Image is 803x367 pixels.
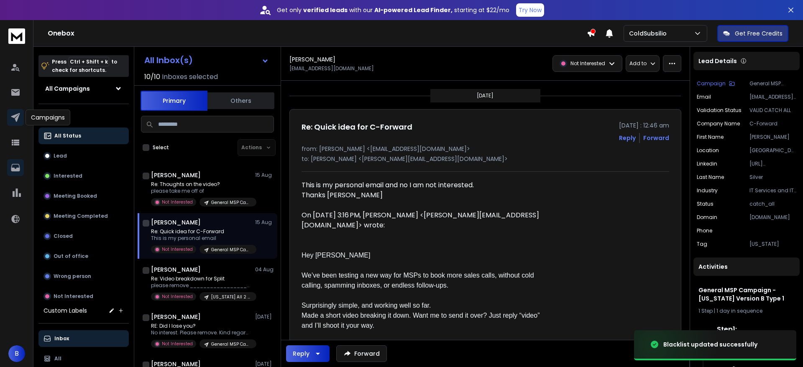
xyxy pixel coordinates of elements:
[45,84,90,93] h1: All Campaigns
[54,273,91,280] p: Wrong person
[151,282,251,289] p: please remove __________________________________________________________________ [PERSON_NAME] |
[255,266,274,273] p: 04 Aug
[749,201,796,207] p: catch_all
[286,345,330,362] button: Reply
[151,323,251,329] p: RE: Did I lose you?
[619,121,669,130] p: [DATE] : 12:46 am
[749,80,796,87] p: General MSP Campaign - [US_STATE] Version B Type 1
[8,345,25,362] button: B
[570,60,605,67] p: Not Interested
[749,94,796,100] p: [EMAIL_ADDRESS][DOMAIN_NAME]
[255,172,274,178] p: 15 Aug
[477,92,494,99] p: [DATE]
[69,57,109,66] span: Ctrl + Shift + k
[211,294,251,300] p: [US_STATE] All 2 Regions
[697,80,735,87] button: Campaign
[38,228,129,245] button: Closed
[697,174,724,181] p: Last Name
[141,91,207,111] button: Primary
[643,134,669,142] div: Forward
[54,355,61,362] p: All
[151,265,201,274] h1: [PERSON_NAME]
[336,345,387,362] button: Forward
[38,148,129,164] button: Lead
[663,340,757,349] div: Blacklist updated successfully
[151,313,201,321] h1: [PERSON_NAME]
[749,241,796,247] p: [US_STATE]
[619,134,636,142] button: Reply
[697,107,742,114] p: Validation Status
[749,187,796,194] p: IT Services and IT Consulting
[697,120,740,127] p: Company Name
[38,330,129,347] button: Inbox
[151,188,251,194] p: please take me off of
[302,145,669,153] p: from: [PERSON_NAME] <[EMAIL_ADDRESS][DOMAIN_NAME]>
[38,350,129,367] button: All
[43,306,87,315] h3: Custom Labels
[749,120,796,127] p: C-Forward
[749,147,796,154] p: [GEOGRAPHIC_DATA], [US_STATE]
[207,92,274,110] button: Others
[735,29,783,38] p: Get Free Credits
[138,52,276,69] button: All Inbox(s)
[151,181,251,188] p: Re: Thoughts on the video?
[749,214,796,221] p: [DOMAIN_NAME]
[151,171,201,179] h1: [PERSON_NAME]
[629,60,647,67] p: Add to
[38,168,129,184] button: Interested
[38,268,129,285] button: Wrong person
[697,227,712,234] p: Phone
[54,153,67,159] p: Lead
[151,228,251,235] p: Re: Quick idea for C-Forward
[697,134,724,140] p: First Name
[153,144,169,151] label: Select
[749,161,796,167] p: [URL][DOMAIN_NAME][PERSON_NAME]
[302,190,546,200] div: Thanks [PERSON_NAME]
[519,6,542,14] p: Try Now
[211,199,251,206] p: General MSP Campaign - [US_STATE] Version B Type 1
[38,111,129,122] h3: Filters
[303,6,348,14] strong: verified leads
[698,307,713,314] span: 1 Step
[302,155,669,163] p: to: [PERSON_NAME] <[PERSON_NAME][EMAIL_ADDRESS][DOMAIN_NAME]>
[54,233,73,240] p: Closed
[693,257,800,276] div: Activities
[38,248,129,265] button: Out of office
[698,286,795,303] h1: General MSP Campaign - [US_STATE] Version B Type 1
[162,199,193,205] p: Not Interested
[749,174,796,181] p: Silver
[697,201,713,207] p: status
[162,72,218,82] h3: Inboxes selected
[516,3,544,17] button: Try Now
[302,312,542,329] span: Made a short video breaking it down. Want me to send it over? Just reply “video” and I’ll shoot i...
[151,218,201,227] h1: [PERSON_NAME]
[302,302,431,309] span: Surprisingly simple, and working well so far.
[151,235,251,242] p: This is my personal email
[38,80,129,97] button: All Campaigns
[374,6,453,14] strong: AI-powered Lead Finder,
[54,133,81,139] p: All Status
[54,293,93,300] p: Not Interested
[255,219,274,226] p: 15 Aug
[697,214,717,221] p: domain
[629,29,670,38] p: ColdSubsilio
[151,329,251,336] p: No interest. Please remove. Kind regards,
[38,208,129,224] button: Meeting Completed
[717,25,788,42] button: Get Free Credits
[697,187,718,194] p: industry
[293,349,309,358] div: Reply
[211,341,251,347] p: General MSP Campaign - [US_STATE][GEOGRAPHIC_DATA] 1
[749,134,796,140] p: [PERSON_NAME]
[52,58,117,74] p: Press to check for shortcuts.
[144,56,193,64] h1: All Inbox(s)
[162,293,193,300] p: Not Interested
[26,110,70,125] div: Campaigns
[749,107,796,114] p: VALID CATCH ALL
[8,28,25,44] img: logo
[697,94,711,100] p: Email
[54,335,69,342] p: Inbox
[302,252,536,289] span: Hey [PERSON_NAME] We’ve been testing a new way for MSPs to book more sales calls, without cold ca...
